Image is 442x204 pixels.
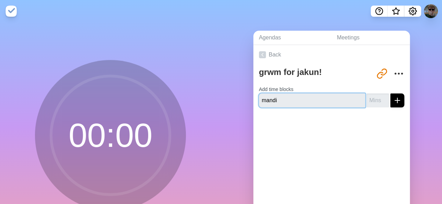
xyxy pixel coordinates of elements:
button: What’s new [387,6,404,17]
button: More [392,67,406,81]
img: timeblocks logo [6,6,17,17]
button: Help [371,6,387,17]
button: Share link [375,67,389,81]
input: Name [259,93,365,107]
button: Settings [404,6,421,17]
label: Add time blocks [259,86,294,92]
input: Mins [367,93,389,107]
a: Agendas [253,31,331,45]
a: Back [253,45,410,65]
a: Meetings [331,31,410,45]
